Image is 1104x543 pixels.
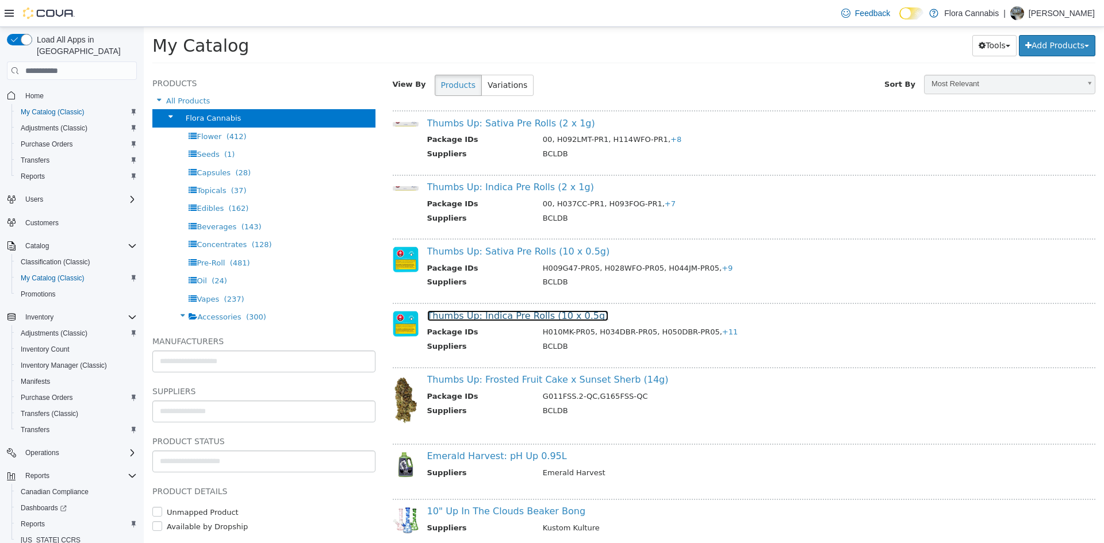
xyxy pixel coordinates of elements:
a: Reports [16,517,49,531]
span: Reports [21,172,45,181]
span: Classification (Classic) [21,257,90,267]
th: Suppliers [283,378,390,392]
button: Operations [21,446,64,460]
span: +11 [578,301,594,309]
span: Dashboards [21,503,67,513]
button: Purchase Orders [11,136,141,152]
span: Adjustments (Classic) [16,121,137,135]
span: (128) [108,213,128,222]
span: (28) [91,141,107,150]
img: 150 [249,94,275,101]
button: Catalog [2,238,141,254]
span: Dashboards [16,501,137,515]
span: Inventory [21,310,137,324]
span: Inventory Manager (Classic) [21,361,107,370]
button: Reports [21,469,54,483]
button: Variations [338,48,390,69]
button: Tools [829,8,873,29]
button: Products [291,48,338,69]
span: Manifests [21,377,50,386]
img: 150 [249,219,275,245]
th: Suppliers [283,495,390,510]
td: BCLDB [390,186,926,200]
span: Catalog [25,241,49,251]
button: My Catalog (Classic) [11,104,141,120]
span: Catalog [21,239,137,253]
span: Topicals [53,159,82,168]
td: Kustom Kulture [390,495,926,510]
p: | [1003,6,1006,20]
td: G011FSS.2-QC,G165FSS-QC [390,364,926,378]
button: Customers [2,214,141,231]
button: Canadian Compliance [11,484,141,500]
button: Operations [2,445,141,461]
button: Transfers (Classic) [11,406,141,422]
span: Inventory [25,313,53,322]
span: Users [25,195,43,204]
span: 00, H037CC-PR1, H093FOG-PR1, [399,172,532,181]
label: Unmapped Product [20,480,95,491]
a: Dashboards [16,501,71,515]
a: Classification (Classic) [16,255,95,269]
span: Capsules [53,141,87,150]
span: Transfers (Classic) [21,409,78,418]
button: Transfers [11,422,141,438]
button: Promotions [11,286,141,302]
span: Customers [21,215,137,230]
span: My Catalog (Classic) [16,105,137,119]
span: All Products [22,70,66,78]
a: Purchase Orders [16,137,78,151]
span: Purchase Orders [21,140,73,149]
a: Promotions [16,287,60,301]
span: Home [21,88,137,102]
button: Classification (Classic) [11,254,141,270]
span: Transfers [16,423,137,437]
span: (481) [86,232,106,240]
span: Customers [25,218,59,228]
span: +9 [578,237,589,245]
label: Available by Dropship [20,494,104,506]
span: Most Relevant [781,48,936,66]
a: My Catalog (Classic) [16,271,89,285]
span: (1) [80,123,91,132]
th: Package IDs [283,299,390,314]
input: Dark Mode [899,7,923,20]
span: (162) [85,177,105,186]
span: 00, H092LMT-PR1, H114WFO-PR1, [399,108,538,117]
span: Canadian Compliance [16,485,137,499]
span: Accessories [53,286,97,294]
span: +7 [521,172,532,181]
a: Most Relevant [780,48,952,67]
th: Suppliers [283,249,390,264]
button: Inventory Manager (Classic) [11,357,141,373]
a: Inventory Count [16,342,74,356]
span: Edibles [53,177,80,186]
span: Promotions [16,287,137,301]
a: Feedback [837,2,895,25]
span: Purchase Orders [16,391,137,405]
a: Inventory Manager (Classic) [16,359,112,372]
span: Seeds [53,123,75,132]
span: Vapes [53,268,75,276]
span: Sort By [741,53,772,61]
a: Manifests [16,375,55,388]
th: Suppliers [283,186,390,200]
span: Operations [25,448,59,457]
span: Reports [25,471,49,480]
div: Erin Coulter [1010,6,1024,20]
a: Dashboards [11,500,141,516]
a: Adjustments (Classic) [16,121,92,135]
a: Adjustments (Classic) [16,326,92,340]
h5: Suppliers [9,357,232,371]
span: H010MK-PR05, H034DBR-PR05, H050DBR-PR05, [399,301,594,309]
button: Catalog [21,239,53,253]
button: Home [2,87,141,103]
a: 10" Up In The Clouds Beaker Bong [283,479,442,490]
span: Oil [53,249,63,258]
span: Transfers [16,153,137,167]
button: Manifests [11,373,141,390]
span: Inventory Manager (Classic) [16,359,137,372]
th: Package IDs [283,107,390,121]
h5: Products [9,49,232,63]
span: (300) [102,286,122,294]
